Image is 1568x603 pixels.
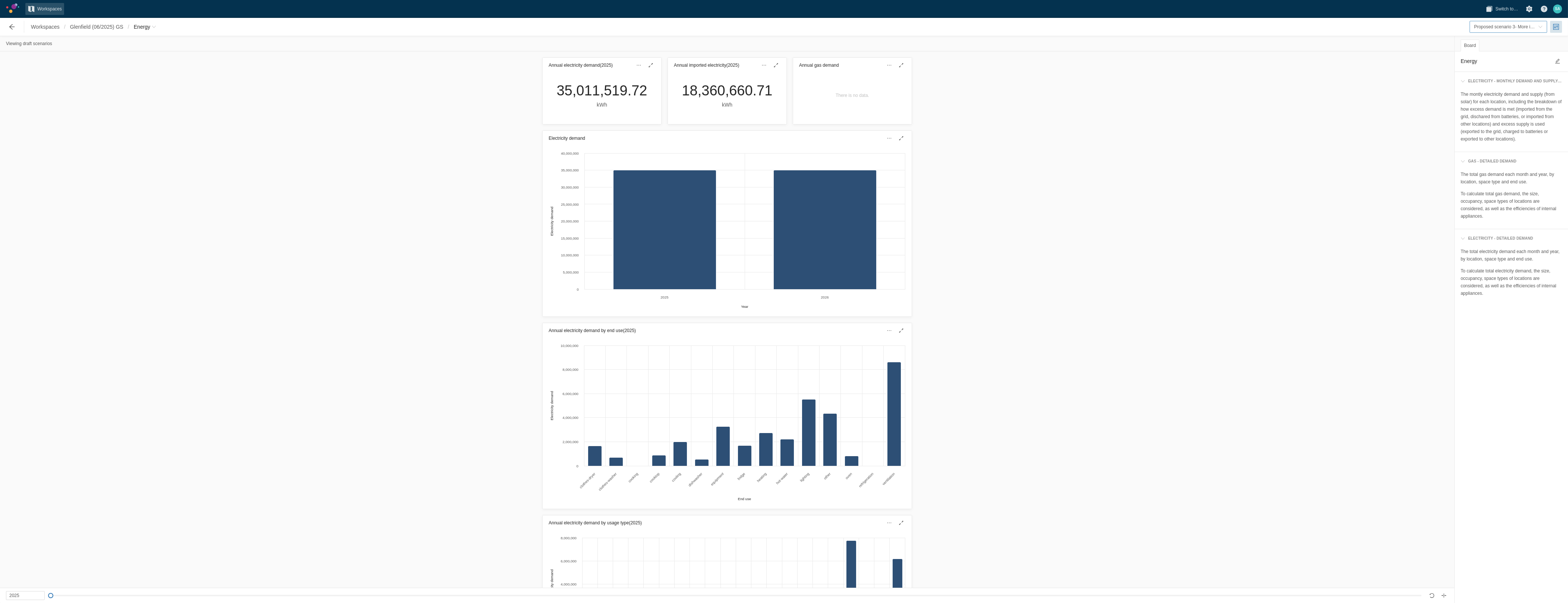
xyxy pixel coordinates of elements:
[1461,267,1562,297] p: To calculate total electricity demand, the size, occupancy, space types of locations are consider...
[1461,248,1562,263] p: The total electricity demand each month and year, by location, space type and end use.
[543,323,912,338] div: Annual electricity demand by end use(2025)
[1495,5,1518,13] span: Switch to…
[6,39,52,48] div: Viewing draft scenarios
[1461,190,1562,220] p: To calculate total gas demand, the size, occupancy, space types of locations are considered, as w...
[37,5,62,13] span: Workspaces
[1458,75,1565,88] div: Electricity - monthly demand and supply by location
[543,131,912,146] div: Electricity demand
[1458,232,1565,245] div: Electricity - detailed demand
[682,82,772,99] div: 18,360,660.71
[31,23,60,31] span: Workspaces
[68,21,126,33] a: Glenfield (06/2025) GS
[1461,91,1562,143] p: The montly electricity demand and supply (from solar) for each location, including the breakdown ...
[556,82,647,99] div: 35,011,519.72
[1553,4,1562,13] div: SA
[1465,235,1533,242] div: Electricity - detailed demand
[799,61,839,69] h3: Annual gas demand
[70,23,123,31] span: Glenfield (06/2025) GS
[836,92,869,99] div: There is no data.
[62,21,68,33] span: /
[668,58,786,73] div: Annual imported electricity(2025)
[1461,171,1562,186] p: The total gas demand each month and year, by location, space type and end use.
[25,3,64,15] a: Workspaces
[1461,40,1479,51] div: Board
[29,21,158,33] nav: Breadcrumb
[134,23,150,31] span: Energy
[674,61,739,69] h3: Annual imported electricity (2025)
[549,61,613,69] h3: Annual electricity demand (2025)
[682,101,772,109] div: kWh
[793,58,912,73] div: Annual gas demand
[1483,3,1520,15] button: Switch to…
[29,21,62,33] a: Workspaces
[549,135,585,142] h3: Electricity demand
[1470,21,1547,33] button: toggle menu
[1465,78,1562,85] div: Electricity - monthly demand and supply by location
[1458,155,1565,168] div: Gas - detailed demand
[1461,57,1550,66] textarea: Energy
[549,327,636,334] h3: Annual electricity demand by end use (2025)
[132,21,158,33] button: Energy
[556,101,647,109] div: kWh
[126,21,132,33] span: /
[543,58,661,73] div: Annual electricity demand(2025)
[549,519,642,527] h3: Annual electricity demand by usage type (2025)
[543,515,912,530] div: Annual electricity demand by usage type(2025)
[1465,158,1517,165] div: Gas - detailed demand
